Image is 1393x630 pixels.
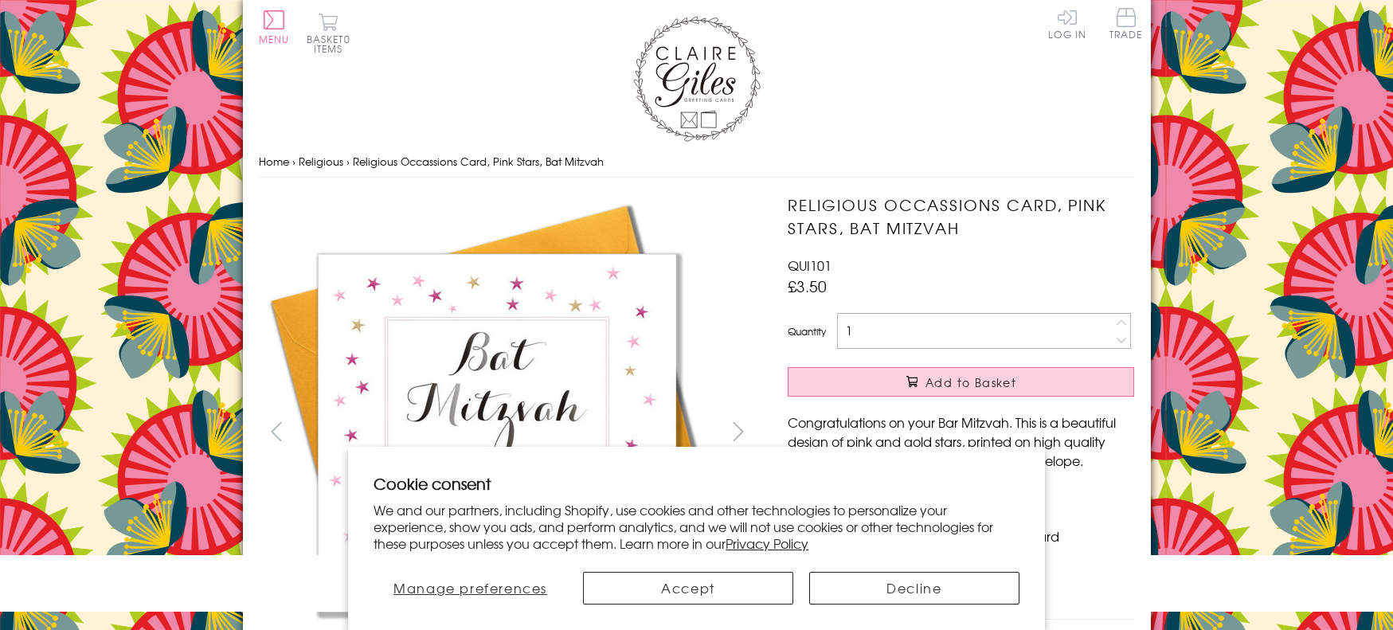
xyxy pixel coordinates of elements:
[346,154,350,169] span: ›
[259,32,290,46] span: Menu
[1048,8,1086,39] a: Log In
[259,413,295,449] button: prev
[788,324,826,338] label: Quantity
[1109,8,1143,42] a: Trade
[788,367,1134,397] button: Add to Basket
[633,16,761,142] img: Claire Giles Greetings Cards
[788,413,1134,470] p: Congratulations on your Bar Mitzvah. This is a beautiful design of pink and gold stars, printed o...
[925,374,1016,390] span: Add to Basket
[299,154,343,169] a: Religious
[259,10,290,44] button: Menu
[788,194,1134,240] h1: Religious Occassions Card, Pink Stars, Bat Mitzvah
[374,572,567,605] button: Manage preferences
[259,154,289,169] a: Home
[259,146,1135,178] nav: breadcrumbs
[353,154,604,169] span: Religious Occassions Card, Pink Stars, Bat Mitzvah
[393,578,547,597] span: Manage preferences
[726,534,808,553] a: Privacy Policy
[583,572,793,605] button: Accept
[720,413,756,449] button: next
[788,256,831,275] span: QUI101
[788,275,827,297] span: £3.50
[1109,8,1143,39] span: Trade
[374,502,1019,551] p: We and our partners, including Shopify, use cookies and other technologies to personalize your ex...
[314,32,350,56] span: 0 items
[307,13,350,53] button: Basket0 items
[809,572,1019,605] button: Decline
[374,472,1019,495] h2: Cookie consent
[292,154,295,169] span: ›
